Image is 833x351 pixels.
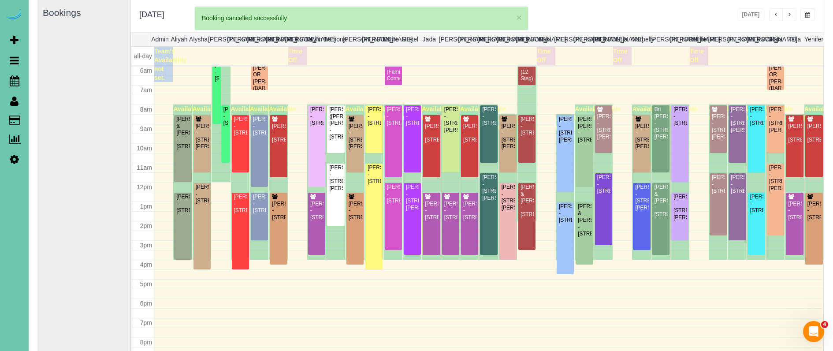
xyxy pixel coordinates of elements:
[424,201,438,221] div: [PERSON_NAME] - [STREET_ADDRESS]
[575,105,602,121] span: Available time
[501,123,515,150] div: [PERSON_NAME] - [STREET_ADDRESS][PERSON_NAME]
[246,33,266,46] th: [PERSON_NAME]
[173,105,200,121] span: Available time
[253,194,266,214] div: [PERSON_NAME] - [STREET_ADDRESS]
[5,9,23,21] img: Automaid Logo
[651,105,678,121] span: Available time
[310,106,324,127] div: [PERSON_NAME] - [STREET_ADDRESS]
[690,48,704,63] span: Time Off
[387,106,400,127] div: [PERSON_NAME] - [STREET_ADDRESS]
[304,33,324,46] th: Daylin
[43,7,126,18] h3: Bookings
[362,33,381,46] th: [PERSON_NAME]
[444,106,457,134] div: [PERSON_NAME] - [STREET_ADDRESS][PERSON_NAME]
[804,105,831,121] span: Available time
[520,116,534,136] div: [PERSON_NAME] - [STREET_ADDRESS]
[635,184,648,211] div: [PERSON_NAME] - [STREET_ADDRESS][PERSON_NAME]
[403,105,430,121] span: Available time
[669,33,689,46] th: [PERSON_NAME]
[766,33,785,46] th: Siara
[554,33,573,46] th: [PERSON_NAME]
[137,183,152,190] span: 12pm
[266,33,285,46] th: [PERSON_NAME]
[517,13,522,22] button: ×
[479,105,506,121] span: Available time
[766,105,793,121] span: Available time
[730,106,744,134] div: [PERSON_NAME] - [STREET_ADDRESS][PERSON_NAME]
[400,33,420,46] th: Gretel
[444,201,457,221] div: [PERSON_NAME] - [STREET_ADDRESS]
[807,201,821,221] div: [PERSON_NAME] - [STREET_ADDRESS]
[439,33,458,46] th: [PERSON_NAME]
[727,33,747,46] th: [PERSON_NAME]
[556,115,583,131] span: Available time
[140,300,152,307] span: 6pm
[329,106,342,140] div: [PERSON_NAME] ([PERSON_NAME]) [PERSON_NAME] - [STREET_ADDRESS]
[516,33,535,46] th: [PERSON_NAME]
[750,194,763,214] div: [PERSON_NAME] - [STREET_ADDRESS]
[367,106,381,127] div: [PERSON_NAME] - [STREET_ADDRESS]
[769,106,782,134] div: [PERSON_NAME] - [STREET_ADDRESS][PERSON_NAME]
[348,123,362,150] div: [PERSON_NAME] - [STREET_ADDRESS][PERSON_NAME]
[324,33,343,46] th: Demona
[329,164,342,192] div: [PERSON_NAME] - [STREET_ADDRESS][PERSON_NAME]
[231,105,258,121] span: Available time
[208,33,227,46] th: [PERSON_NAME]
[597,174,610,194] div: [PERSON_NAME] - [STREET_ADDRESS]
[747,33,766,46] th: [PERSON_NAME]
[804,33,824,46] th: Yenifer
[234,116,247,136] div: [PERSON_NAME] - [STREET_ADDRESS]
[593,33,612,46] th: [PERSON_NAME]
[535,33,554,46] th: Kasi
[140,339,152,346] span: 8pm
[253,116,266,136] div: [PERSON_NAME] - [STREET_ADDRESS]
[384,105,411,121] span: Available time
[673,106,687,127] div: [PERSON_NAME] - [STREET_ADDRESS]
[154,48,186,81] span: Team's Availability not set.
[140,261,152,268] span: 4pm
[405,106,419,127] div: [PERSON_NAME] - [STREET_ADDRESS]
[269,105,296,121] span: Available time
[558,203,572,224] div: [PERSON_NAME] - [STREET_ADDRESS]
[747,105,774,121] span: Available time
[346,105,372,121] span: Available time
[234,194,247,214] div: [PERSON_NAME] - [STREET_ADDRESS]
[387,184,400,204] div: [PERSON_NAME] - [STREET_ADDRESS]
[139,8,164,19] h2: [DATE]
[482,106,495,127] div: [PERSON_NAME] - [STREET_ADDRESS]
[463,201,476,221] div: [PERSON_NAME] - [STREET_ADDRESS]
[176,194,190,214] div: [PERSON_NAME] - [STREET_ADDRESS]
[227,33,247,46] th: [PERSON_NAME]
[651,33,670,46] th: [PERSON_NAME]
[597,113,610,141] div: [PERSON_NAME] - [STREET_ADDRESS][PERSON_NAME]
[223,106,228,127] div: [PERSON_NAME] - [STREET_ADDRESS]
[193,105,219,121] span: Available time
[137,164,152,171] span: 11am
[785,33,804,46] th: Talia
[310,201,324,221] div: [PERSON_NAME] - [STREET_ADDRESS]
[654,106,668,140] div: Bri [PERSON_NAME] - [STREET_ADDRESS][PERSON_NAME]
[150,33,170,46] th: Admin
[711,113,725,141] div: [PERSON_NAME] - [STREET_ADDRESS][PERSON_NAME]
[803,321,824,342] iframe: Intercom live chat
[250,105,277,121] span: Available time
[689,33,708,46] th: Reinier
[140,203,152,210] span: 1pm
[594,105,621,121] span: Available time
[170,33,189,46] th: Aliyah
[463,123,476,143] div: [PERSON_NAME] - [STREET_ADDRESS]
[140,222,152,229] span: 2pm
[140,86,152,93] span: 7am
[670,105,697,121] span: Available time
[821,321,828,328] span: 4
[785,115,812,131] span: Available time
[769,164,782,192] div: [PERSON_NAME] - [STREET_ADDRESS][PERSON_NAME]
[498,115,525,131] span: Available time
[728,105,755,121] span: Available time
[140,242,152,249] span: 3pm
[202,14,521,22] div: Booking cancelled successfully
[737,8,765,21] button: [DATE]
[342,33,362,46] th: [PERSON_NAME]
[140,106,152,113] span: 8am
[285,33,304,46] th: [PERSON_NAME]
